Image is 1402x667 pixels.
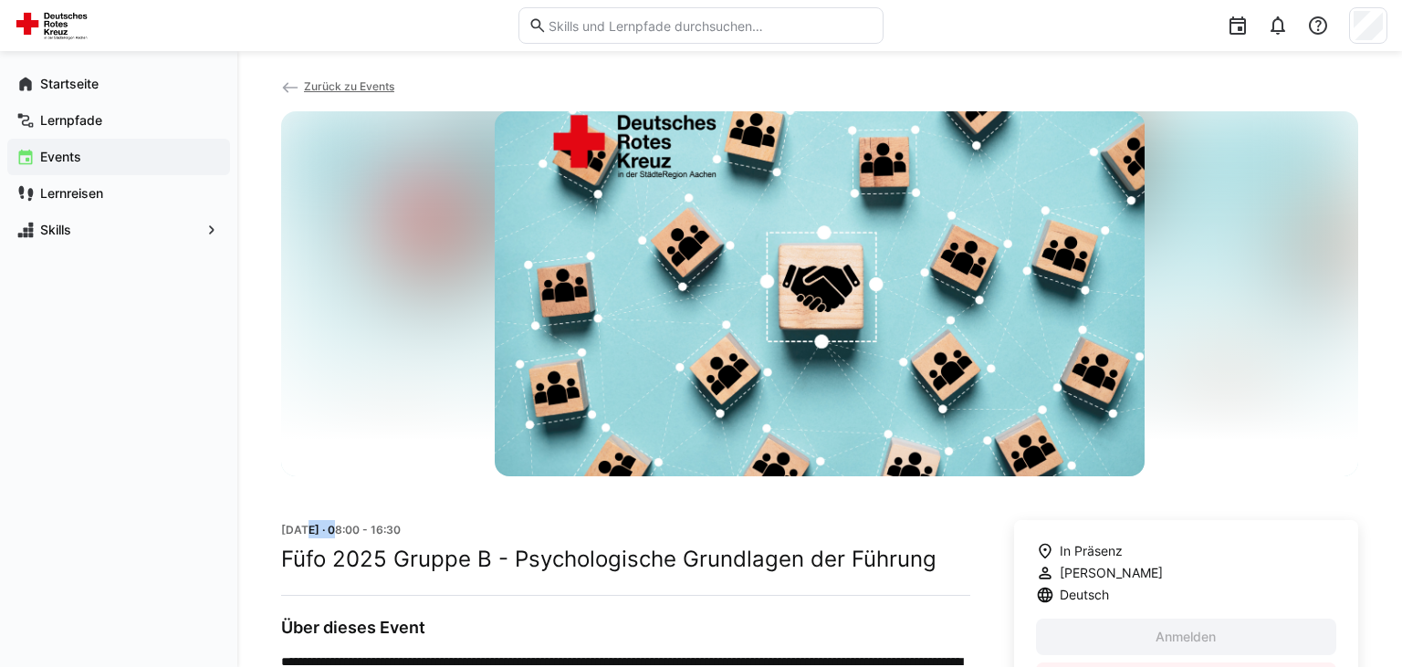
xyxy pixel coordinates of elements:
button: Anmelden [1036,619,1336,655]
a: Zurück zu Events [281,79,394,93]
h2: Füfo 2025 Gruppe B - Psychologische Grundlagen der Führung [281,546,970,573]
input: Skills und Lernpfade durchsuchen… [547,17,874,34]
span: Anmelden [1153,628,1219,646]
span: Deutsch [1060,586,1109,604]
h3: Über dieses Event [281,618,970,638]
span: Zurück zu Events [304,79,394,93]
span: [PERSON_NAME] [1060,564,1163,582]
span: In Präsenz [1060,542,1123,560]
span: [DATE] · 08:00 - 16:30 [281,523,401,537]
